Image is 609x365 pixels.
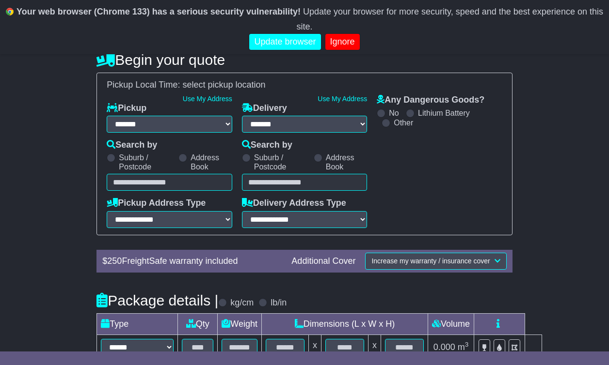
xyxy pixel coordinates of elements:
label: Suburb / Postcode [254,153,309,171]
label: kg/cm [230,298,254,308]
h4: Package details | [96,292,218,308]
td: Qty [178,314,218,335]
span: 0.000 [433,342,455,352]
span: m [458,342,469,352]
span: Update your browser for more security, speed and the best experience on this site. [296,7,603,31]
span: 250 [107,256,122,266]
button: Increase my warranty / insurance cover [365,253,506,270]
a: Ignore [325,34,360,50]
sup: 3 [465,341,469,348]
a: Use My Address [183,95,232,103]
label: Search by [107,140,157,151]
td: x [309,335,321,360]
a: Use My Address [318,95,367,103]
label: Delivery [242,103,287,114]
span: Increase my warranty / insurance cover [371,257,490,265]
label: Lithium Battery [418,108,470,118]
label: Address Book [326,153,367,171]
label: lb/in [271,298,287,308]
label: Pickup [107,103,146,114]
td: Weight [218,314,262,335]
label: No [389,108,399,118]
label: Address Book [191,153,232,171]
label: Any Dangerous Goods? [377,95,484,106]
td: x [369,335,381,360]
span: select pickup location [182,80,265,90]
div: Additional Cover [287,256,360,267]
td: Volume [428,314,474,335]
label: Delivery Address Type [242,198,346,209]
a: Update browser [249,34,321,50]
div: Pickup Local Time: [102,80,507,91]
div: $ FreightSafe warranty included [97,256,287,267]
td: Dimensions (L x W x H) [262,314,428,335]
label: Pickup Address Type [107,198,206,209]
label: Other [394,118,413,127]
label: Suburb / Postcode [119,153,174,171]
b: Your web browser (Chrome 133) has a serious security vulnerability! [16,7,301,16]
h4: Begin your quote [96,52,512,68]
label: Search by [242,140,292,151]
td: Type [97,314,178,335]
